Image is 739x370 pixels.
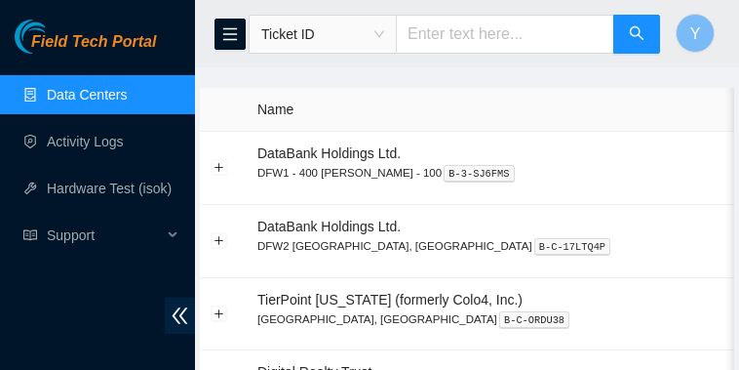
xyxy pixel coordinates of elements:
span: double-left [165,298,195,334]
kbd: B-3-SJ6FMS [444,165,514,183]
button: search [613,15,660,54]
span: Ticket ID [261,20,384,49]
button: menu [214,19,246,50]
span: Support [47,216,162,255]
a: Hardware Test (isok) [47,181,172,196]
button: Expand row [212,160,227,176]
span: TierPoint [US_STATE] (formerly Colo4, Inc.) [257,292,523,308]
a: Data Centers [47,87,127,103]
span: DataBank Holdings Ltd. [257,219,401,234]
span: Y [690,21,701,46]
span: Field Tech Portal [31,33,156,52]
span: DataBank Holdings Ltd. [257,145,401,161]
img: Akamai Technologies [15,20,98,54]
span: read [23,228,37,242]
input: Enter text here... [396,15,614,54]
kbd: B-C-ORDU38 [499,311,569,329]
a: Akamai TechnologiesField Tech Portal [15,35,156,61]
button: Y [676,14,715,53]
button: Expand row [212,306,227,321]
span: search [629,25,644,44]
span: menu [215,26,245,42]
kbd: B-C-17LTQ4P [534,238,611,256]
a: Activity Logs [47,134,124,149]
button: Expand row [212,233,227,249]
